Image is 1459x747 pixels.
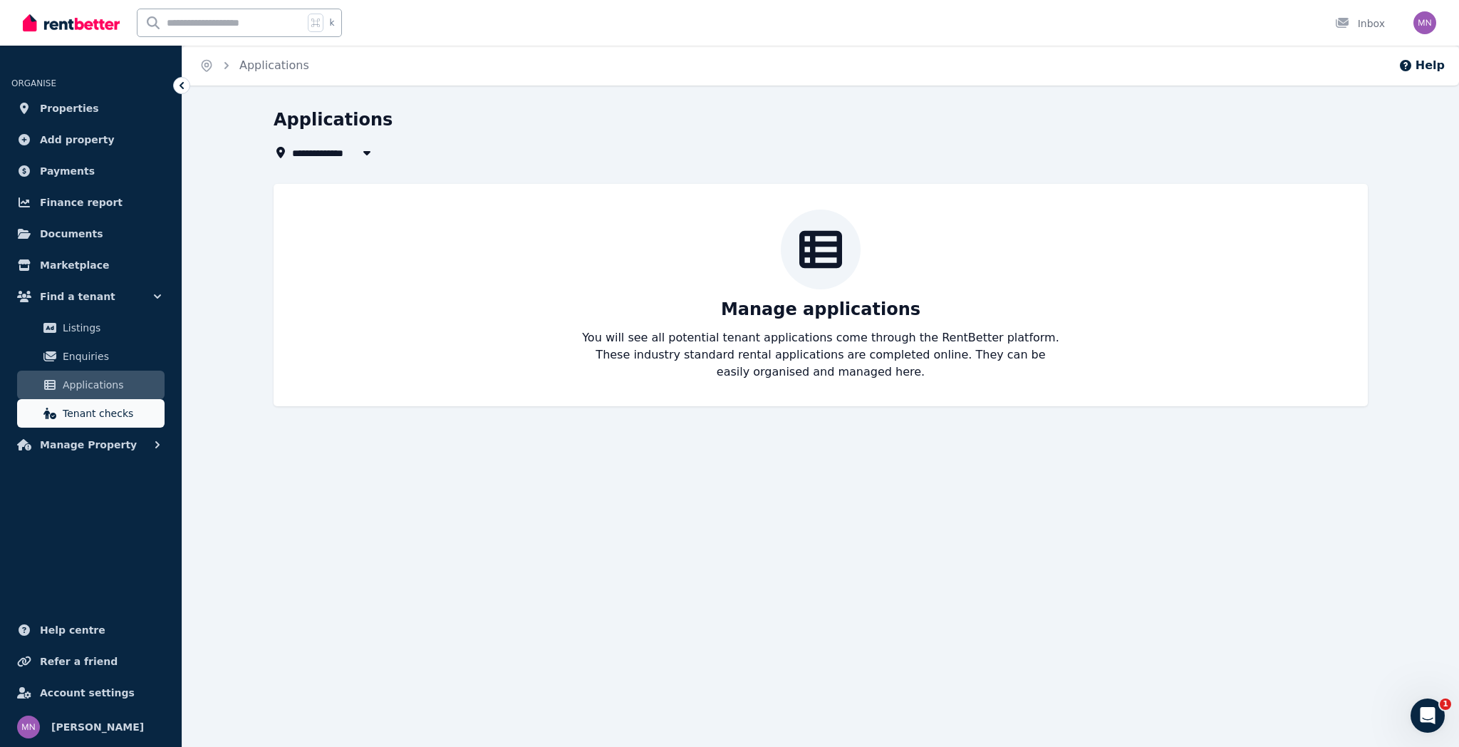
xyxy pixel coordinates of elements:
a: Refer a friend [11,647,170,676]
img: Massimo Nonis [1413,11,1436,34]
span: Account settings [40,684,135,701]
span: Help centre [40,622,105,639]
a: Listings [17,314,165,342]
span: Properties [40,100,99,117]
iframe: Intercom live chat [1411,699,1445,733]
a: Help centre [11,616,170,644]
a: Documents [11,220,170,248]
a: Applications [17,371,165,399]
span: [PERSON_NAME] [51,718,144,736]
span: Refer a friend [40,653,118,670]
span: Marketplace [40,257,109,274]
a: Properties [11,94,170,123]
span: Add property [40,131,115,148]
button: Manage Property [11,431,170,459]
a: Add property [11,125,170,154]
button: Find a tenant [11,282,170,311]
span: Manage Property [40,436,137,453]
a: Enquiries [17,342,165,371]
a: Applications [239,58,309,72]
span: Documents [40,225,103,242]
span: ORGANISE [11,78,56,88]
span: Payments [40,163,95,180]
img: Massimo Nonis [17,716,40,738]
span: k [329,17,334,29]
span: Finance report [40,194,123,211]
a: Marketplace [11,251,170,279]
img: RentBetter [23,12,120,34]
nav: Breadcrumb [182,46,326,86]
a: Finance report [11,188,170,217]
a: Payments [11,157,170,185]
div: Inbox [1335,16,1385,31]
h1: Applications [274,108,393,131]
span: Applications [63,376,159,393]
a: Account settings [11,679,170,707]
p: You will see all potential tenant applications come through the RentBetter platform. These indust... [581,329,1060,381]
span: Tenant checks [63,405,159,422]
button: Help [1398,57,1445,74]
p: Manage applications [721,298,920,321]
span: Find a tenant [40,288,115,305]
span: Listings [63,319,159,336]
a: Tenant checks [17,399,165,428]
span: Enquiries [63,348,159,365]
span: 1 [1440,699,1451,710]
